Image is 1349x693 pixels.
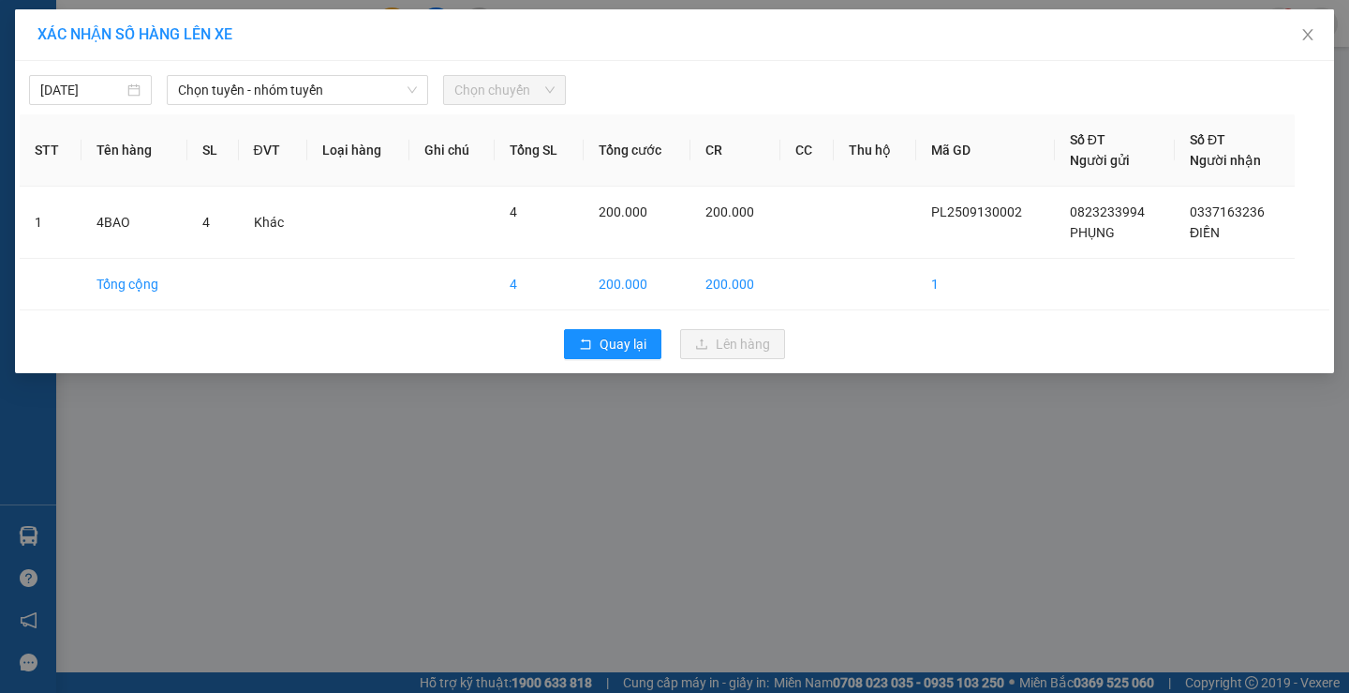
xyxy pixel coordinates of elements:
button: uploadLên hàng [680,329,785,359]
th: CR [690,114,780,187]
td: 4BAO [82,187,186,259]
th: Tổng SL [495,114,584,187]
span: PHỤNG [1070,225,1115,240]
span: 200.000 [599,204,647,219]
td: 200.000 [584,259,689,310]
td: 1 [20,187,82,259]
td: 1 [916,259,1055,310]
span: 0823233994 [1070,204,1145,219]
th: Tên hàng [82,114,186,187]
button: rollbackQuay lại [564,329,661,359]
span: ĐIỀN [1190,225,1220,240]
th: Mã GD [916,114,1055,187]
span: rollback [579,338,592,353]
span: 4 [202,215,210,230]
span: Người nhận [1190,153,1261,168]
td: Khác [239,187,307,259]
th: Tổng cước [584,114,689,187]
span: down [407,84,418,96]
span: Quay lại [600,334,646,354]
span: PL2509130002 [931,204,1022,219]
span: Người gửi [1070,153,1130,168]
td: 4 [495,259,584,310]
span: close [1300,27,1315,42]
th: ĐVT [239,114,307,187]
th: Ghi chú [409,114,496,187]
td: 200.000 [690,259,780,310]
th: STT [20,114,82,187]
th: CC [780,114,834,187]
th: Loại hàng [307,114,409,187]
span: 4 [510,204,517,219]
span: Chọn tuyến - nhóm tuyến [178,76,417,104]
th: Thu hộ [834,114,916,187]
td: Tổng cộng [82,259,186,310]
span: Chọn chuyến [454,76,555,104]
span: 200.000 [705,204,754,219]
span: Số ĐT [1070,132,1105,147]
input: 14/09/2025 [40,80,124,100]
button: Close [1282,9,1334,62]
th: SL [187,114,239,187]
span: 0337163236 [1190,204,1265,219]
span: Số ĐT [1190,132,1225,147]
span: XÁC NHẬN SỐ HÀNG LÊN XE [37,25,232,43]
